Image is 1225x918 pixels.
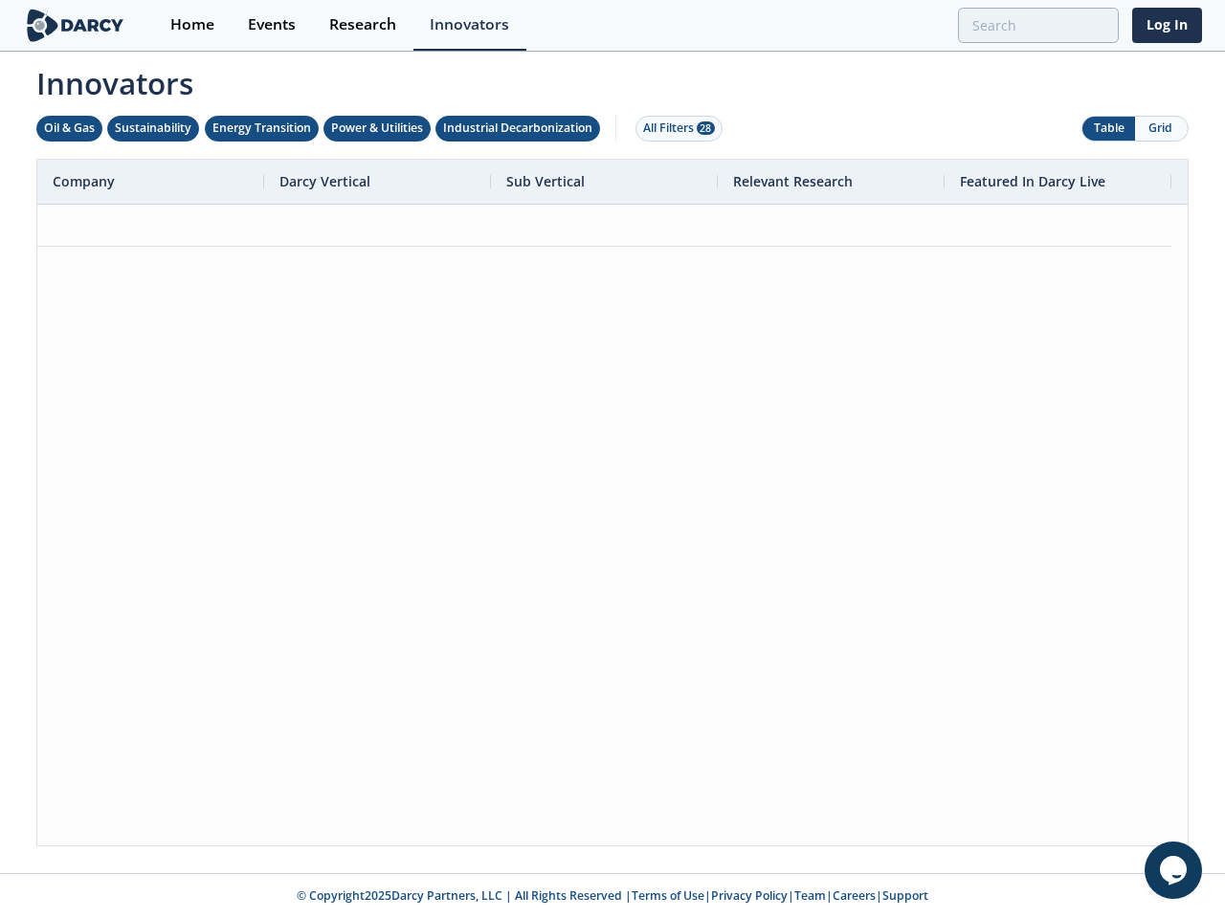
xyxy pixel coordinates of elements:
button: All Filters 28 [635,116,723,142]
span: 28 [697,121,715,135]
button: Energy Transition [205,116,319,142]
a: Team [794,887,826,904]
div: Energy Transition [212,120,311,137]
input: Advanced Search [958,8,1119,43]
a: Privacy Policy [711,887,788,904]
button: Table [1082,117,1135,141]
span: Innovators [23,54,1202,105]
span: Company [53,172,115,190]
span: Featured In Darcy Live [960,172,1105,190]
div: Power & Utilities [331,120,423,137]
div: Oil & Gas [44,120,95,137]
div: Events [248,17,296,33]
p: © Copyright 2025 Darcy Partners, LLC | All Rights Reserved | | | | | [27,887,1198,905]
span: Sub Vertical [506,172,585,190]
button: Industrial Decarbonization [435,116,600,142]
a: Log In [1132,8,1202,43]
span: Darcy Vertical [279,172,370,190]
button: Sustainability [107,116,199,142]
button: Grid [1135,117,1188,141]
a: Support [882,887,928,904]
div: Research [329,17,396,33]
div: Home [170,17,214,33]
div: Industrial Decarbonization [443,120,592,137]
a: Terms of Use [632,887,704,904]
button: Oil & Gas [36,116,102,142]
iframe: chat widget [1145,841,1206,899]
a: Careers [833,887,876,904]
div: Sustainability [115,120,191,137]
div: All Filters [643,120,715,137]
div: Innovators [430,17,509,33]
button: Power & Utilities [323,116,431,142]
img: logo-wide.svg [23,9,127,42]
span: Relevant Research [733,172,853,190]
